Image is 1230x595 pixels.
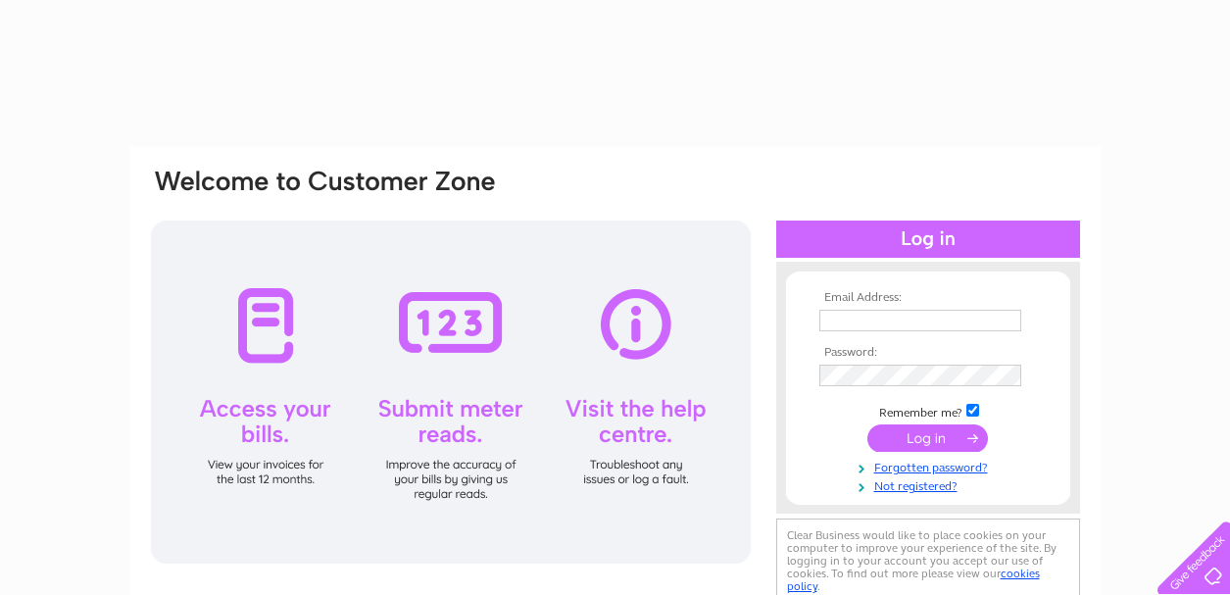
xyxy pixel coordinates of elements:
[867,424,988,452] input: Submit
[814,346,1042,360] th: Password:
[814,401,1042,421] td: Remember me?
[819,475,1042,494] a: Not registered?
[814,291,1042,305] th: Email Address:
[787,567,1040,593] a: cookies policy
[819,457,1042,475] a: Forgotten password?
